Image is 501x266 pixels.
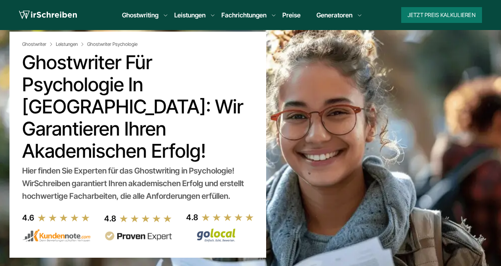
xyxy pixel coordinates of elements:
[401,7,482,23] button: Jetzt Preis kalkulieren
[174,10,206,20] a: Leistungen
[37,213,90,222] img: stars
[87,41,137,47] span: Ghostwriter Psychologie
[22,41,54,47] a: Ghostwriter
[186,228,254,242] img: Wirschreiben Bewertungen
[282,11,301,19] a: Preise
[22,164,253,202] div: Hier finden Sie Experten für das Ghostwriting in Psychologie! WirSchreiben garantiert Ihren akade...
[104,231,172,241] img: provenexpert reviews
[221,10,267,20] a: Fachrichtungen
[22,51,253,162] h1: Ghostwriter für Psychologie in [GEOGRAPHIC_DATA]: Wir garantieren Ihren akademischen Erfolg!
[316,10,352,20] a: Generatoren
[22,211,34,224] div: 4.6
[119,214,172,223] img: stars
[19,9,77,21] img: logo wirschreiben
[186,211,198,224] div: 4.8
[201,213,254,222] img: stars
[22,229,90,242] img: kundennote
[104,212,116,225] div: 4.8
[122,10,158,20] a: Ghostwriting
[56,41,86,47] a: Leistungen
